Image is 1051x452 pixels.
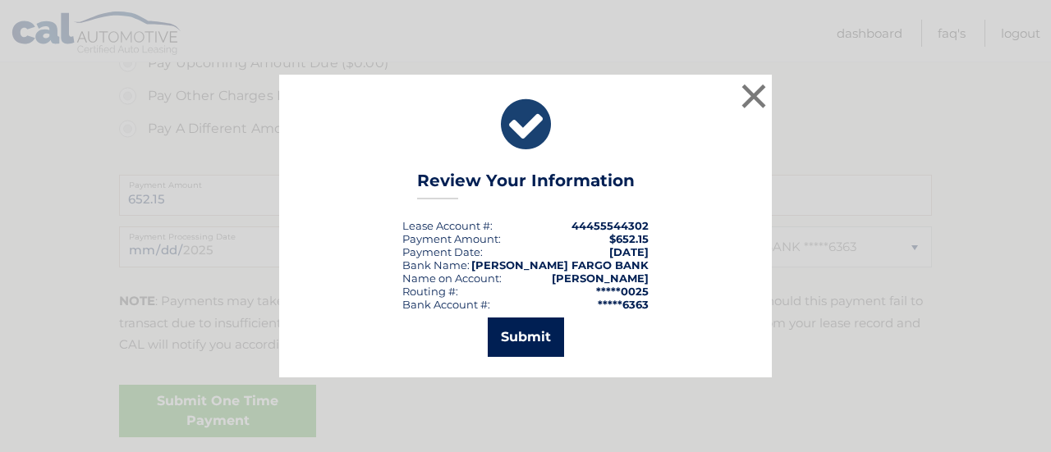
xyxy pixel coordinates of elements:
[402,245,480,258] span: Payment Date
[471,258,649,272] strong: [PERSON_NAME] FARGO BANK
[402,298,490,311] div: Bank Account #:
[402,219,493,232] div: Lease Account #:
[402,285,458,298] div: Routing #:
[737,80,770,112] button: ×
[552,272,649,285] strong: [PERSON_NAME]
[417,171,635,199] h3: Review Your Information
[571,219,649,232] strong: 44455544302
[402,272,502,285] div: Name on Account:
[402,258,470,272] div: Bank Name:
[402,232,501,245] div: Payment Amount:
[609,245,649,258] span: [DATE]
[488,317,564,357] button: Submit
[402,245,483,258] div: :
[609,232,649,245] span: $652.15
